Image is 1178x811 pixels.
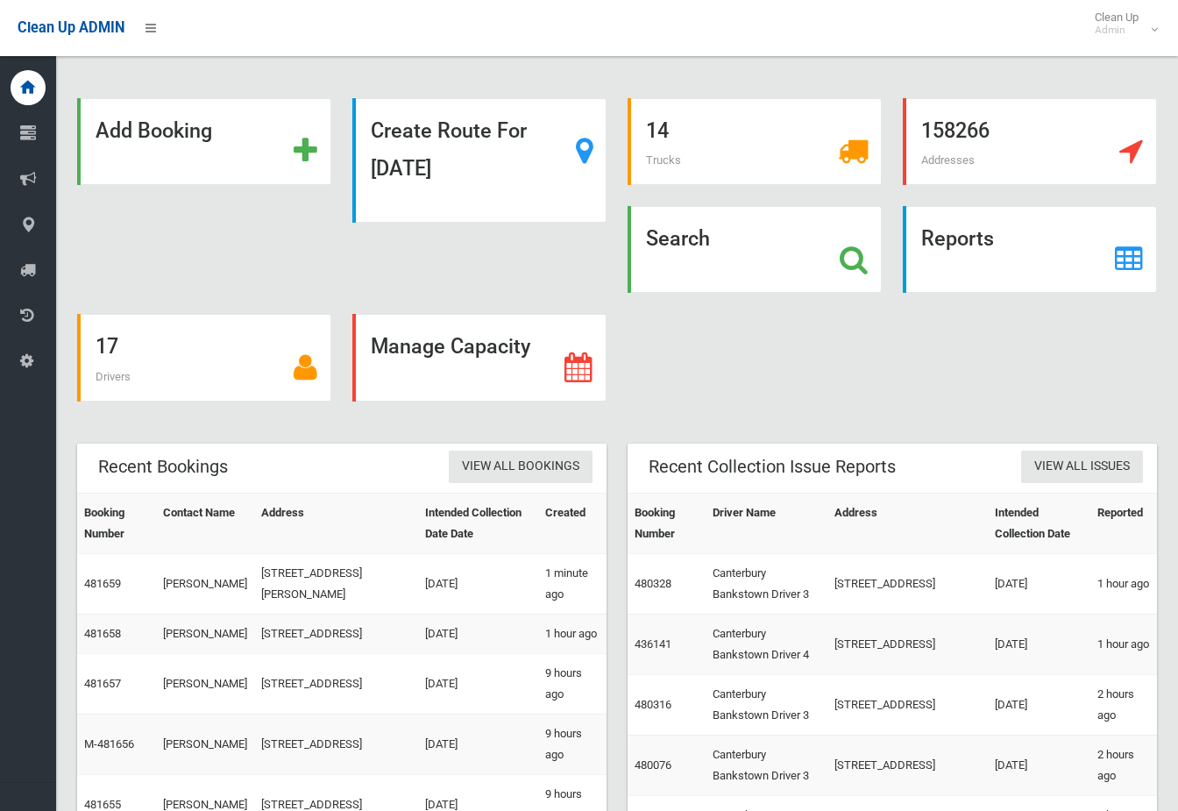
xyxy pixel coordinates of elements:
[352,314,607,401] a: Manage Capacity
[706,614,828,674] td: Canterbury Bankstown Driver 4
[1090,553,1157,614] td: 1 hour ago
[77,450,249,484] header: Recent Bookings
[635,758,671,772] a: 480076
[418,553,538,614] td: [DATE]
[538,614,607,653] td: 1 hour ago
[921,118,990,143] strong: 158266
[628,98,882,185] a: 14 Trucks
[84,737,134,751] a: M-481656
[646,118,669,143] strong: 14
[538,493,607,553] th: Created
[988,674,1090,735] td: [DATE]
[1090,735,1157,795] td: 2 hours ago
[635,698,671,711] a: 480316
[84,577,121,590] a: 481659
[84,677,121,690] a: 481657
[156,653,254,714] td: [PERSON_NAME]
[96,370,131,383] span: Drivers
[96,334,118,359] strong: 17
[706,493,828,553] th: Driver Name
[921,226,994,251] strong: Reports
[371,334,530,359] strong: Manage Capacity
[156,614,254,653] td: [PERSON_NAME]
[646,226,710,251] strong: Search
[418,493,538,553] th: Intended Collection Date Date
[156,553,254,614] td: [PERSON_NAME]
[77,493,156,553] th: Booking Number
[84,798,121,811] a: 481655
[254,553,418,614] td: [STREET_ADDRESS][PERSON_NAME]
[628,493,706,553] th: Booking Number
[352,98,607,223] a: Create Route For [DATE]
[1086,11,1156,37] span: Clean Up
[418,714,538,774] td: [DATE]
[903,98,1157,185] a: 158266 Addresses
[77,314,331,401] a: 17 Drivers
[538,653,607,714] td: 9 hours ago
[827,735,988,795] td: [STREET_ADDRESS]
[1090,614,1157,674] td: 1 hour ago
[706,553,828,614] td: Canterbury Bankstown Driver 3
[538,553,607,614] td: 1 minute ago
[921,153,975,167] span: Addresses
[827,493,988,553] th: Address
[1095,24,1139,37] small: Admin
[96,118,212,143] strong: Add Booking
[827,553,988,614] td: [STREET_ADDRESS]
[18,19,124,36] span: Clean Up ADMIN
[418,653,538,714] td: [DATE]
[827,614,988,674] td: [STREET_ADDRESS]
[706,735,828,795] td: Canterbury Bankstown Driver 3
[156,714,254,774] td: [PERSON_NAME]
[418,614,538,653] td: [DATE]
[1090,493,1157,553] th: Reported
[1021,451,1143,483] a: View All Issues
[371,118,527,181] strong: Create Route For [DATE]
[988,614,1090,674] td: [DATE]
[538,714,607,774] td: 9 hours ago
[988,493,1090,553] th: Intended Collection Date
[635,637,671,651] a: 436141
[628,450,917,484] header: Recent Collection Issue Reports
[254,714,418,774] td: [STREET_ADDRESS]
[635,577,671,590] a: 480328
[706,674,828,735] td: Canterbury Bankstown Driver 3
[646,153,681,167] span: Trucks
[449,451,593,483] a: View All Bookings
[988,553,1090,614] td: [DATE]
[1090,674,1157,735] td: 2 hours ago
[156,493,254,553] th: Contact Name
[988,735,1090,795] td: [DATE]
[254,493,418,553] th: Address
[628,206,882,293] a: Search
[77,98,331,185] a: Add Booking
[827,674,988,735] td: [STREET_ADDRESS]
[254,614,418,653] td: [STREET_ADDRESS]
[903,206,1157,293] a: Reports
[84,627,121,640] a: 481658
[254,653,418,714] td: [STREET_ADDRESS]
